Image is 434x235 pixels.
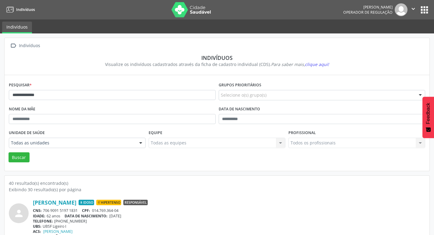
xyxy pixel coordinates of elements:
[9,105,35,114] label: Nome da mãe
[43,229,72,234] a: [PERSON_NAME]
[92,208,118,213] span: 014.769.364-04
[2,22,32,33] a: Indivíduos
[33,219,425,224] div: [PHONE_NUMBER]
[33,213,425,219] div: 62 anos
[9,41,41,50] a:  Indivíduos
[33,224,425,229] div: UBSF Ligeiro I
[33,213,45,219] span: IDADE:
[33,199,76,206] a: [PERSON_NAME]
[16,7,35,12] span: Indivíduos
[343,5,393,10] div: [PERSON_NAME]
[9,81,32,90] label: Pesquisar
[33,219,53,224] span: TELEFONE:
[219,105,260,114] label: Data de nascimento
[109,213,121,219] span: [DATE]
[9,180,425,186] div: 40 resultado(s) encontrado(s)
[79,200,94,205] span: Idoso
[96,200,121,205] span: Hipertenso
[9,128,45,138] label: Unidade de saúde
[408,3,419,16] button: 
[13,208,24,219] i: person
[33,229,41,234] span: ACS:
[395,3,408,16] img: img
[33,224,41,229] span: UBS:
[410,5,417,12] i: 
[425,103,431,124] span: Feedback
[422,97,434,138] button: Feedback - Mostrar pesquisa
[4,5,35,15] a: Indivíduos
[343,10,393,15] span: Operador de regulação
[288,128,316,138] label: Profissional
[219,81,261,90] label: Grupos prioritários
[33,208,425,213] div: 706 9091 5197 1831
[18,41,41,50] div: Indivíduos
[271,61,329,67] i: Para saber mais,
[305,61,329,67] span: clique aqui!
[11,140,133,146] span: Todas as unidades
[65,213,108,219] span: DATA DE NASCIMENTO:
[149,128,162,138] label: Equipe
[33,208,42,213] span: CNS:
[13,54,421,61] div: Indivíduos
[123,200,148,205] span: Responsável
[9,186,425,193] div: Exibindo 30 resultado(s) por página
[221,92,266,98] span: Selecione o(s) grupo(s)
[419,5,430,15] button: apps
[9,152,30,163] button: Buscar
[13,61,421,67] div: Visualize os indivíduos cadastrados através da ficha de cadastro individual (CDS).
[9,41,18,50] i: 
[82,208,90,213] span: CPF:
